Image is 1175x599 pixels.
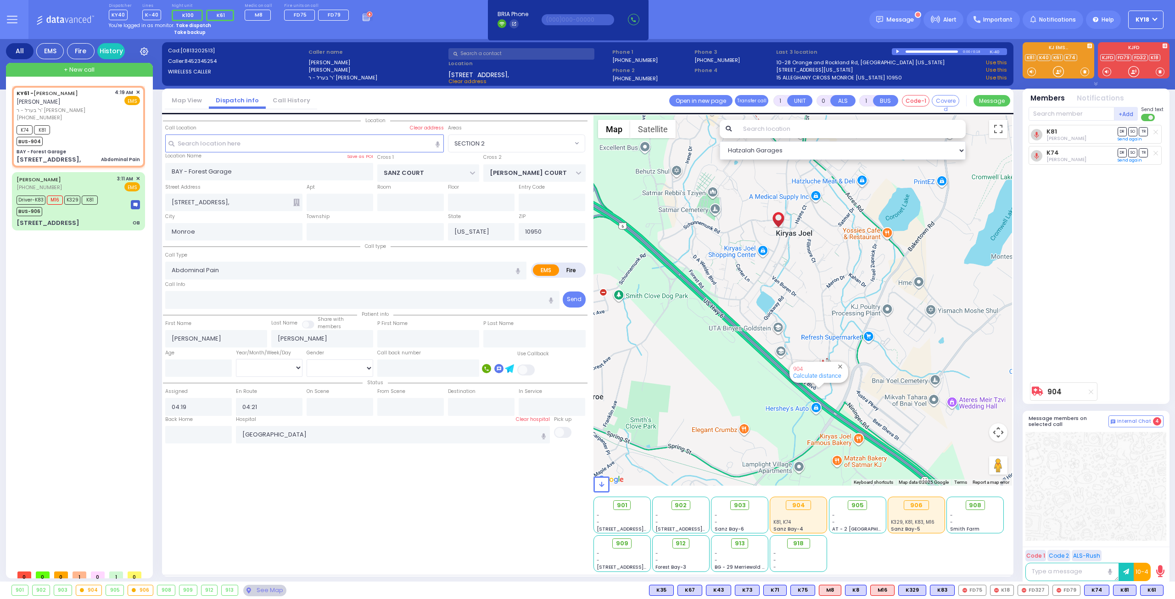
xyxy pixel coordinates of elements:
[157,585,175,595] div: 908
[787,95,812,106] button: UNIT
[165,320,191,327] label: First Name
[357,311,393,318] span: Patient info
[17,571,31,578] span: 0
[101,156,140,163] div: Abdominal Pain
[165,134,444,152] input: Search location here
[986,74,1007,82] a: Use this
[990,48,1007,55] div: K-40
[669,95,733,106] a: Open in new page
[519,213,526,220] label: ZIP
[983,16,1013,24] span: Important
[307,184,315,191] label: Apt
[124,96,140,105] span: EMS
[973,46,981,57] div: 0:18
[793,365,803,372] a: 904
[616,539,628,548] span: 909
[1140,585,1164,596] div: BLS
[1141,106,1164,113] span: Send text
[655,564,686,571] span: Forest Bay-3
[1128,148,1137,157] span: SO
[448,60,609,67] label: Location
[124,182,140,191] span: EMS
[293,199,300,206] span: Other building occupants
[715,550,717,557] span: -
[1111,420,1115,424] img: comment-alt.png
[236,426,550,443] input: Search hospital
[1128,127,1137,136] span: SO
[17,106,112,114] span: ר' בערל - ר' [PERSON_NAME]
[516,416,550,423] label: Clear hospital
[832,526,900,532] span: AT - 2 [GEOGRAPHIC_DATA]
[655,519,658,526] span: -
[563,291,586,308] button: Send
[990,585,1014,596] div: K18
[142,3,161,9] label: Lines
[962,46,971,57] div: 0:00
[377,154,394,161] label: Cross 1
[165,281,185,288] label: Call Info
[873,95,898,106] button: BUS
[597,557,599,564] span: -
[1052,54,1063,61] a: K61
[36,14,97,25] img: Logo
[694,67,773,74] span: Phone 4
[174,29,206,36] strong: Take backup
[1046,128,1057,135] a: K81
[448,213,461,220] label: State
[109,3,132,9] label: Dispatcher
[1025,54,1036,61] a: K81
[17,98,61,106] span: [PERSON_NAME]
[734,501,746,510] span: 903
[790,585,815,596] div: K75
[735,585,760,596] div: K73
[245,3,274,9] label: Medic on call
[165,96,209,105] a: Map View
[715,557,717,564] span: -
[307,388,329,395] label: On Scene
[870,585,895,596] div: ALS
[735,585,760,596] div: BLS
[630,120,676,138] button: Show satellite imagery
[735,95,768,106] button: Transfer call
[763,585,787,596] div: BLS
[1117,418,1151,425] span: Internal Chat
[930,585,955,596] div: BLS
[17,90,78,97] a: [PERSON_NAME]
[836,362,845,371] button: Close
[898,585,926,596] div: BLS
[930,585,955,596] div: K83
[989,120,1007,138] button: Toggle fullscreen view
[185,57,217,65] span: 8452345254
[677,585,702,596] div: BLS
[67,43,95,59] div: Fire
[519,388,542,395] label: In Service
[133,219,140,226] div: OB
[830,95,856,106] button: ALS
[1113,585,1136,596] div: BLS
[448,135,572,151] span: SECTION 2
[109,22,174,29] span: You're logged in as monitor.
[17,176,61,183] a: [PERSON_NAME]
[597,550,599,557] span: -
[360,243,391,250] span: Call type
[1037,54,1051,61] a: K40
[1100,54,1115,61] a: KJFD
[182,11,194,19] span: K100
[136,89,140,96] span: ✕
[1149,54,1160,61] a: K18
[1102,16,1114,24] span: Help
[168,57,305,65] label: Caller:
[1134,563,1151,581] button: 10-4
[655,526,742,532] span: [STREET_ADDRESS][PERSON_NAME]
[165,184,201,191] label: Street Address
[1072,550,1102,561] button: ALS-Rush
[33,585,50,595] div: 902
[236,416,256,423] label: Hospital
[559,264,584,276] label: Fire
[17,137,43,146] span: BUS-904
[958,585,986,596] div: FD75
[986,59,1007,67] a: Use this
[54,571,68,578] span: 0
[554,416,571,423] label: Pick up
[128,571,141,578] span: 0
